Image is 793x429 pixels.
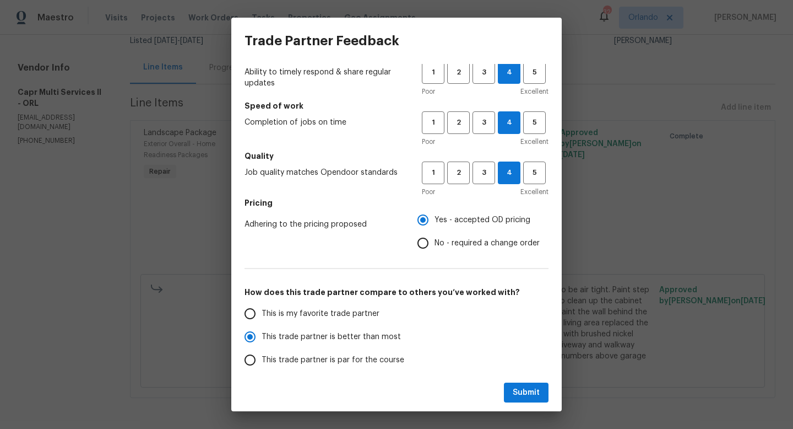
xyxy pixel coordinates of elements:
[472,162,495,184] button: 3
[498,61,520,84] button: 4
[245,287,548,298] h5: How does this trade partner compare to others you’ve worked with?
[422,86,435,97] span: Poor
[245,302,548,418] div: How does this trade partner compare to others you’ve worked with?
[448,116,469,129] span: 2
[472,61,495,84] button: 3
[523,61,546,84] button: 5
[498,111,520,134] button: 4
[245,117,404,128] span: Completion of jobs on time
[447,162,470,184] button: 2
[245,167,404,178] span: Job quality matches Opendoor standards
[498,167,520,179] span: 4
[245,219,400,230] span: Adhering to the pricing proposed
[245,33,399,49] h3: Trade Partner Feedback
[423,66,443,79] span: 1
[422,136,435,147] span: Poor
[434,214,530,226] span: Yes - accepted OD pricing
[245,151,548,162] h5: Quality
[262,355,404,366] span: This trade partner is par for the course
[474,167,494,179] span: 3
[422,186,435,197] span: Poor
[472,111,495,134] button: 3
[422,61,444,84] button: 1
[513,386,540,400] span: Submit
[262,308,379,320] span: This is my favorite trade partner
[417,208,548,255] div: Pricing
[524,66,545,79] span: 5
[422,111,444,134] button: 1
[448,66,469,79] span: 2
[245,67,404,89] span: Ability to timely respond & share regular updates
[448,167,469,179] span: 2
[245,197,548,208] h5: Pricing
[498,162,520,184] button: 4
[520,186,548,197] span: Excellent
[498,66,520,79] span: 4
[523,111,546,134] button: 5
[474,116,494,129] span: 3
[474,66,494,79] span: 3
[447,61,470,84] button: 2
[524,116,545,129] span: 5
[520,86,548,97] span: Excellent
[423,116,443,129] span: 1
[523,162,546,184] button: 5
[498,116,520,129] span: 4
[423,167,443,179] span: 1
[262,331,401,343] span: This trade partner is better than most
[520,136,548,147] span: Excellent
[504,383,548,403] button: Submit
[434,238,540,249] span: No - required a change order
[245,100,548,111] h5: Speed of work
[447,111,470,134] button: 2
[422,162,444,184] button: 1
[524,167,545,179] span: 5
